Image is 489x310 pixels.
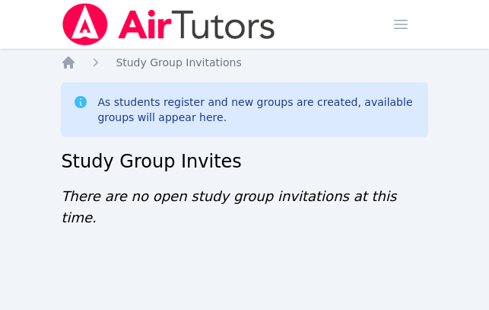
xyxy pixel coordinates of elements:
[61,149,427,174] h2: Study Group Invites
[61,55,427,70] nav: Breadcrumb
[61,3,276,46] img: Air Tutors
[61,188,396,225] span: There are no open study group invitations at this time.
[116,55,241,70] a: Study Group Invitations
[97,94,415,125] div: As students register and new groups are created, available groups will appear here.
[116,56,241,69] span: Study Group Invitations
